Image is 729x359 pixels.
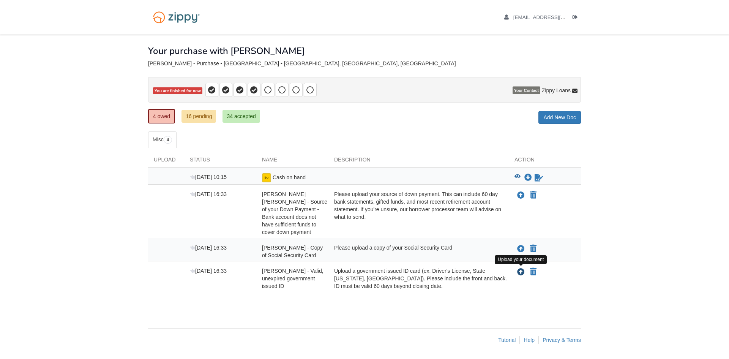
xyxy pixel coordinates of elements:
a: Tutorial [498,337,516,343]
div: [PERSON_NAME] - Purchase • [GEOGRAPHIC_DATA] • [GEOGRAPHIC_DATA], [GEOGRAPHIC_DATA], [GEOGRAPHIC_... [148,60,581,67]
span: [PERSON_NAME] [PERSON_NAME] - Source of your Down Payment - Bank account does not have sufficient... [262,191,327,235]
span: [DATE] 10:15 [190,174,227,180]
span: [DATE] 16:33 [190,268,227,274]
a: Privacy & Terms [543,337,581,343]
h1: Your purchase with [PERSON_NAME] [148,46,305,56]
span: 4 [164,136,172,144]
span: fabylopez94@gmail.com [513,14,600,20]
div: Please upload your source of down payment. This can include 60 day bank statements, gifted funds,... [328,190,509,236]
div: Upload [148,156,184,167]
a: 4 owed [148,109,175,123]
button: Declare Jacob Serres - Valid, unexpired government issued ID not applicable [529,267,537,277]
a: Misc [148,131,177,148]
div: Upload a government issued ID card (ex. Driver's License, State [US_STATE], [GEOGRAPHIC_DATA]). P... [328,267,509,290]
button: Upload Fabiola Lopez Franco - Source of your Down Payment - Bank account does not have sufficient... [516,190,525,200]
span: Cash on hand [273,174,306,180]
a: 34 accepted [222,110,260,123]
div: Please upload a copy of your Social Security Card [328,244,509,259]
a: Sign Form [534,173,544,182]
span: [DATE] 16:33 [190,191,227,197]
button: Declare Jacob Serres - Copy of Social Security Card not applicable [529,244,537,253]
button: Upload Jacob Serres - Valid, unexpired government issued ID [516,267,525,277]
span: You are finished for now [153,87,202,95]
span: Zippy Loans [542,87,571,94]
button: Declare Fabiola Lopez Franco - Source of your Down Payment - Bank account does not have sufficien... [529,191,537,200]
span: Your Contact [513,87,540,94]
div: Name [256,156,328,167]
a: 16 pending [181,110,216,123]
span: [DATE] 16:33 [190,245,227,251]
span: [PERSON_NAME] - Copy of Social Security Card [262,245,323,258]
button: Upload Jacob Serres - Copy of Social Security Card [516,244,525,254]
div: Action [509,156,581,167]
img: Logo [148,8,205,27]
a: Help [524,337,535,343]
div: Description [328,156,509,167]
button: View Cash on hand [514,174,521,182]
div: Status [184,156,256,167]
a: Download Cash on hand [524,175,532,181]
a: Log out [573,14,581,22]
span: [PERSON_NAME] - Valid, unexpired government issued ID [262,268,323,289]
img: Ready for you to esign [262,173,271,182]
a: edit profile [504,14,600,22]
a: Add New Doc [538,111,581,124]
div: Upload your document [495,255,547,264]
